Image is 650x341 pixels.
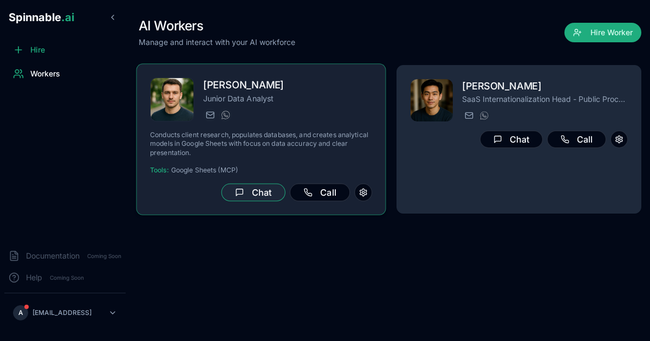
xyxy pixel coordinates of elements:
[290,184,350,202] button: Call
[462,109,475,122] button: Send email to oscar.ismail@getspinnable.ai
[462,94,628,105] p: SaaS Internationalization Head - Public Procurement Research
[564,23,641,42] button: Hire Worker
[171,166,238,175] span: Google Sheets (MCP)
[203,108,216,121] button: Send email to pavel.stoyanov@getspinnable.ai
[222,184,285,202] button: Chat
[547,131,606,148] button: Call
[61,11,74,24] span: .ai
[480,131,543,148] button: Chat
[139,17,295,35] h1: AI Workers
[30,44,45,55] span: Hire
[32,308,92,317] p: [EMAIL_ADDRESS]
[9,302,121,324] button: A[EMAIL_ADDRESS]
[222,111,230,119] img: WhatsApp
[139,37,295,48] p: Manage and interact with your AI workforce
[84,251,125,261] span: Coming Soon
[477,109,490,122] button: WhatsApp
[47,273,87,283] span: Coming Soon
[18,308,23,317] span: A
[30,68,60,79] span: Workers
[218,108,231,121] button: WhatsApp
[150,131,372,157] p: Conducts client research, populates databases, and creates analytical models in Google Sheets wit...
[203,78,372,93] h2: [PERSON_NAME]
[26,250,80,261] span: Documentation
[150,166,169,175] span: Tools:
[462,79,628,94] h2: [PERSON_NAME]
[564,28,641,39] a: Hire Worker
[480,111,489,120] img: WhatsApp
[26,272,42,283] span: Help
[203,93,372,104] p: Junior Data Analyst
[151,78,194,121] img: Pavel Stoyanov
[411,79,453,121] img: Oscar Ismail
[9,11,74,24] span: Spinnable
